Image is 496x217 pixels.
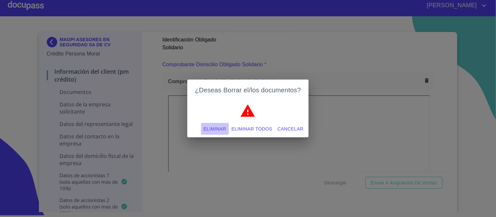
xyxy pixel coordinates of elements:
[278,125,303,133] span: Cancelar
[204,125,226,133] span: Eliminar
[229,123,275,135] button: Eliminar todos
[195,85,301,95] h2: ¿Deseas Borrar el/los documentos?
[201,123,229,135] button: Eliminar
[231,125,272,133] span: Eliminar todos
[275,123,306,135] button: Cancelar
